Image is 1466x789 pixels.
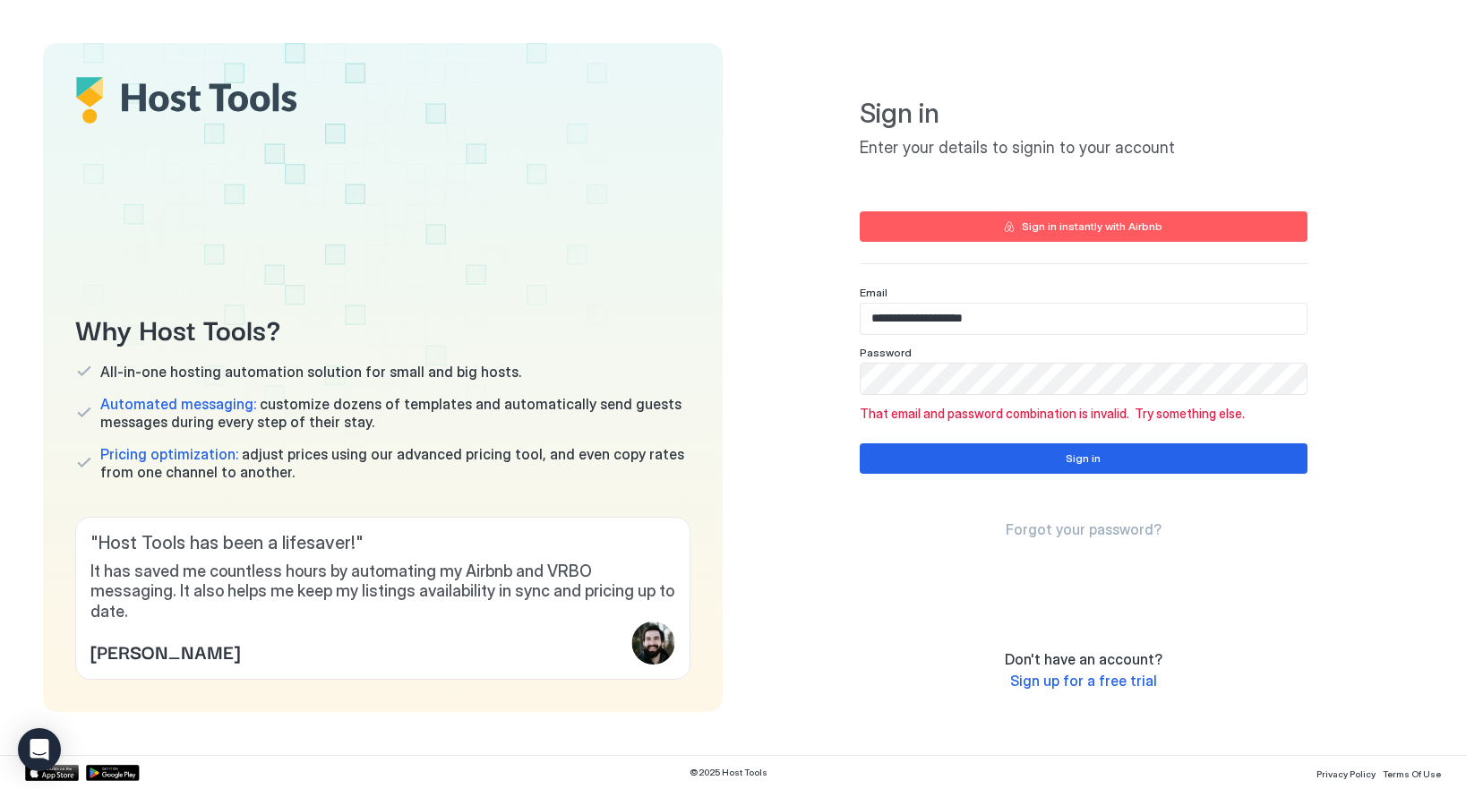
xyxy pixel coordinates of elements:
button: Sign in instantly with Airbnb [860,211,1307,242]
span: Terms Of Use [1383,768,1441,779]
span: Pricing optimization: [100,445,238,463]
a: Sign up for a free trial [1010,672,1157,690]
span: It has saved me countless hours by automating my Airbnb and VRBO messaging. It also helps me keep... [90,562,675,622]
span: customize dozens of templates and automatically send guests messages during every step of their s... [100,395,690,431]
span: Automated messaging: [100,395,256,413]
span: " Host Tools has been a lifesaver! " [90,532,675,554]
a: Terms Of Use [1383,763,1441,782]
div: Open Intercom Messenger [18,728,61,771]
span: adjust prices using our advanced pricing tool, and even copy rates from one channel to another. [100,445,690,481]
span: Enter your details to signin to your account [860,138,1307,159]
div: Sign in instantly with Airbnb [1022,219,1162,235]
div: profile [632,622,675,665]
span: Privacy Policy [1316,768,1376,779]
div: Sign in [1066,450,1101,467]
span: Email [860,286,887,299]
span: Don't have an account? [1005,650,1162,668]
input: Input Field [861,304,1307,334]
span: Sign in [860,97,1307,131]
a: App Store [25,765,79,781]
span: © 2025 Host Tools [690,767,767,778]
span: [PERSON_NAME] [90,638,240,665]
span: All-in-one hosting automation solution for small and big hosts. [100,363,521,381]
a: Privacy Policy [1316,763,1376,782]
span: Forgot your password? [1006,520,1162,538]
a: Google Play Store [86,765,140,781]
span: That email and password combination is invalid. Try something else. [860,406,1307,422]
input: Input Field [861,364,1307,394]
span: Password [860,346,912,359]
button: Sign in [860,443,1307,474]
a: Forgot your password? [1006,520,1162,539]
span: Why Host Tools? [75,308,690,348]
